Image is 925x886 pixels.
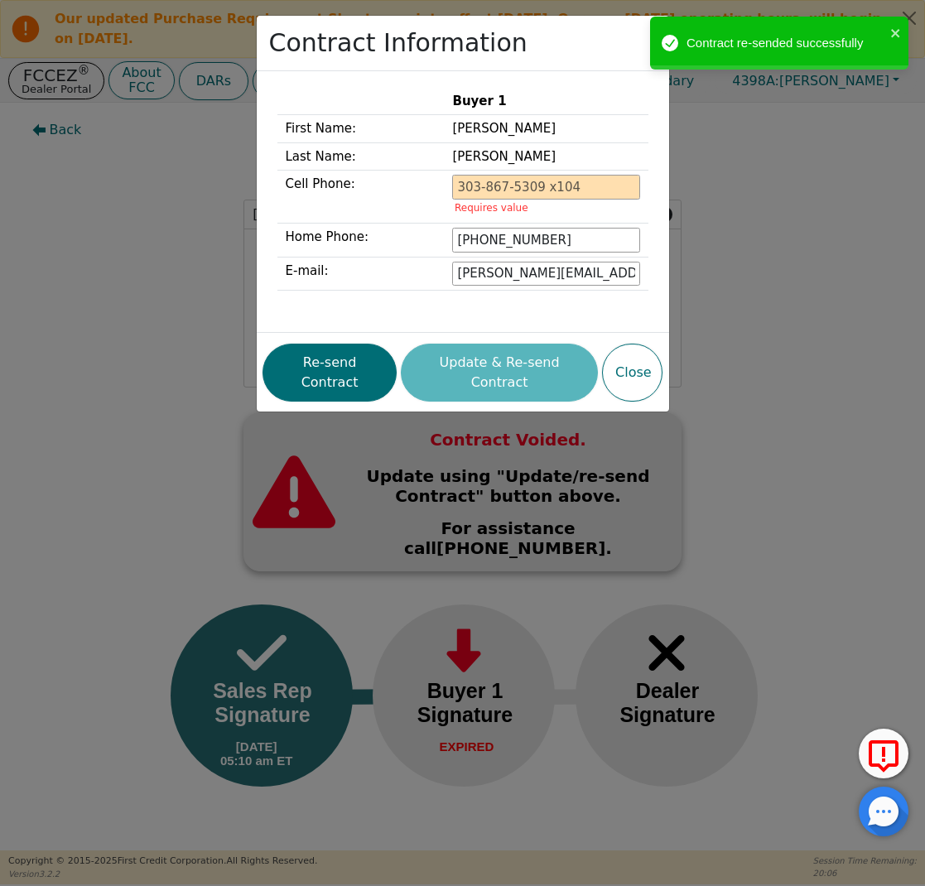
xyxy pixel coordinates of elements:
td: Last Name: [277,142,445,171]
th: Buyer 1 [444,88,648,115]
div: Contract re-sended successfully [687,34,885,53]
h2: Contract Information [269,28,528,58]
button: Re-send Contract [263,344,397,402]
td: E-mail: [277,257,445,291]
p: Requires value [455,204,638,213]
button: close [890,23,902,42]
input: 303-867-5309 x104 [452,228,639,253]
input: 303-867-5309 x104 [452,175,639,200]
td: First Name: [277,115,445,143]
td: [PERSON_NAME] [444,115,648,143]
td: Cell Phone: [277,171,445,224]
td: Home Phone: [277,224,445,258]
button: Report Error to FCC [859,729,908,778]
button: Close [602,344,662,402]
td: [PERSON_NAME] [444,142,648,171]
